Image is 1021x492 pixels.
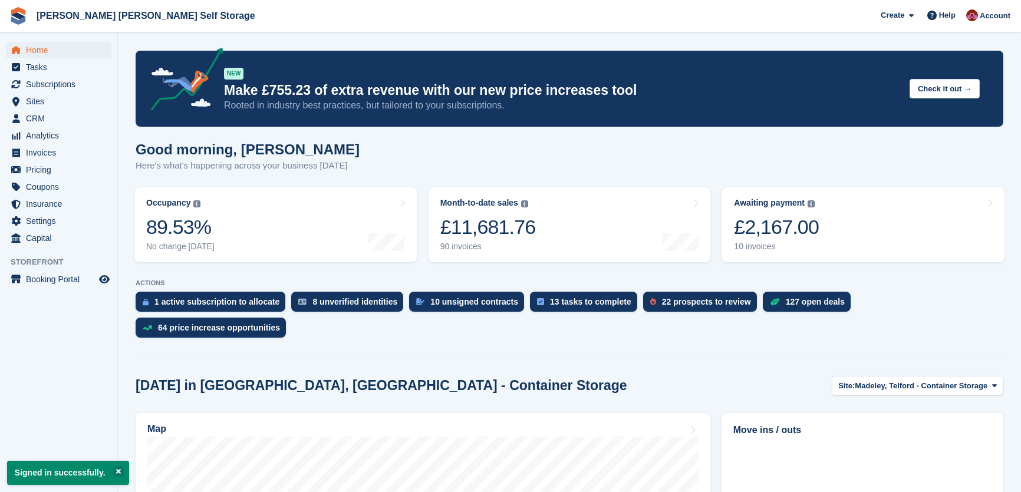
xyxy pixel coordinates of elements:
a: Month-to-date sales £11,681.76 90 invoices [429,187,711,262]
button: Site: Madeley, Telford - Container Storage [832,376,1003,395]
img: contract_signature_icon-13c848040528278c33f63329250d36e43548de30e8caae1d1a13099fd9432cc5.svg [416,298,424,305]
img: icon-info-grey-7440780725fd019a000dd9b08b2336e03edf1995a4989e88bcd33f0948082b44.svg [521,200,528,207]
span: Analytics [26,127,97,144]
img: active_subscription_to_allocate_icon-d502201f5373d7db506a760aba3b589e785aa758c864c3986d89f69b8ff3... [143,298,149,306]
img: deal-1b604bf984904fb50ccaf53a9ad4b4a5d6e5aea283cecdc64d6e3604feb123c2.svg [770,298,780,306]
div: 10 unsigned contracts [430,297,518,306]
span: Create [881,9,904,21]
img: stora-icon-8386f47178a22dfd0bd8f6a31ec36ba5ce8667c1dd55bd0f319d3a0aa187defe.svg [9,7,27,25]
a: menu [6,127,111,144]
div: 127 open deals [786,297,845,306]
h2: Move ins / outs [733,423,992,437]
div: 13 tasks to complete [550,297,631,306]
div: £11,681.76 [440,215,536,239]
span: Tasks [26,59,97,75]
a: menu [6,76,111,93]
a: menu [6,213,111,229]
h1: Good morning, [PERSON_NAME] [136,141,360,157]
div: 1 active subscription to allocate [154,297,279,306]
h2: Map [147,424,166,434]
a: menu [6,110,111,127]
img: icon-info-grey-7440780725fd019a000dd9b08b2336e03edf1995a4989e88bcd33f0948082b44.svg [193,200,200,207]
div: Occupancy [146,198,190,208]
span: Insurance [26,196,97,212]
h2: [DATE] in [GEOGRAPHIC_DATA], [GEOGRAPHIC_DATA] - Container Storage [136,378,627,394]
a: menu [6,93,111,110]
a: 8 unverified identities [291,292,409,318]
a: 1 active subscription to allocate [136,292,291,318]
div: No change [DATE] [146,242,215,252]
p: ACTIONS [136,279,1003,287]
span: Booking Portal [26,271,97,288]
img: icon-info-grey-7440780725fd019a000dd9b08b2336e03edf1995a4989e88bcd33f0948082b44.svg [808,200,815,207]
img: verify_identity-adf6edd0f0f0b5bbfe63781bf79b02c33cf7c696d77639b501bdc392416b5a36.svg [298,298,307,305]
img: Ben Spickernell [966,9,978,21]
p: Rooted in industry best practices, but tailored to your subscriptions. [224,99,900,112]
button: Check it out → [910,79,980,98]
div: Month-to-date sales [440,198,518,208]
img: price-adjustments-announcement-icon-8257ccfd72463d97f412b2fc003d46551f7dbcb40ab6d574587a9cd5c0d94... [141,48,223,115]
span: Coupons [26,179,97,195]
a: 10 unsigned contracts [409,292,530,318]
a: menu [6,179,111,195]
a: menu [6,161,111,178]
div: 22 prospects to review [662,297,751,306]
img: price_increase_opportunities-93ffe204e8149a01c8c9dc8f82e8f89637d9d84a8eef4429ea346261dce0b2c0.svg [143,325,152,331]
div: 8 unverified identities [312,297,397,306]
a: 22 prospects to review [643,292,763,318]
span: CRM [26,110,97,127]
div: 64 price increase opportunities [158,323,280,332]
span: Invoices [26,144,97,161]
img: prospect-51fa495bee0391a8d652442698ab0144808aea92771e9ea1ae160a38d050c398.svg [650,298,656,305]
a: 13 tasks to complete [530,292,643,318]
div: NEW [224,68,243,80]
span: Site: [838,380,855,392]
div: 89.53% [146,215,215,239]
a: Awaiting payment £2,167.00 10 invoices [722,187,1004,262]
p: Signed in successfully. [7,461,129,485]
span: Account [980,10,1010,22]
span: Subscriptions [26,76,97,93]
span: Sites [26,93,97,110]
div: 10 invoices [734,242,819,252]
a: [PERSON_NAME] [PERSON_NAME] Self Storage [32,6,260,25]
div: Awaiting payment [734,198,805,208]
p: Make £755.23 of extra revenue with our new price increases tool [224,82,900,99]
div: £2,167.00 [734,215,819,239]
a: Preview store [97,272,111,286]
a: 64 price increase opportunities [136,318,292,344]
img: task-75834270c22a3079a89374b754ae025e5fb1db73e45f91037f5363f120a921f8.svg [537,298,544,305]
span: Madeley, Telford - Container Storage [855,380,987,392]
span: Settings [26,213,97,229]
div: 90 invoices [440,242,536,252]
a: menu [6,42,111,58]
span: Pricing [26,161,97,178]
span: Home [26,42,97,58]
a: 127 open deals [763,292,857,318]
a: menu [6,59,111,75]
a: menu [6,271,111,288]
a: menu [6,196,111,212]
span: Capital [26,230,97,246]
span: Storefront [11,256,117,268]
span: Help [939,9,956,21]
p: Here's what's happening across your business [DATE] [136,159,360,173]
a: menu [6,144,111,161]
a: Occupancy 89.53% No change [DATE] [134,187,417,262]
a: menu [6,230,111,246]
